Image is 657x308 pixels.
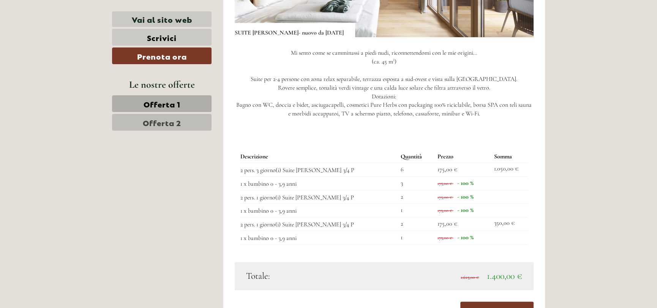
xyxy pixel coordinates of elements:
[112,77,212,92] div: Le nostre offerte
[240,176,398,190] td: 1 x bambino 0 - 3,9 anni
[240,190,398,204] td: 2 pers. 1 giorno(i) Suite [PERSON_NAME] 3/4 P
[398,190,434,204] td: 2
[437,235,452,240] span: 175,00 €
[144,98,180,109] span: Offerta 1
[434,151,491,163] th: Prezzo
[398,231,434,245] td: 1
[254,197,299,213] button: Invia
[461,275,479,280] span: 2.625,00 €
[6,21,105,44] div: Buon giorno, come possiamo aiutarla?
[112,47,212,64] a: Prenota ora
[235,49,534,118] p: Mi sento come se camminassi a piedi nudi, riconnettendomi con le mie origini… (ca. 45 m²) Suite p...
[240,231,398,245] td: 1 x bambino 0 - 3,9 anni
[491,151,528,163] th: Somma
[136,6,163,19] div: [DATE]
[11,37,101,42] small: 09:27
[240,217,398,231] td: 2 pers. 1 giorno(i) Suite [PERSON_NAME] 3/4 P
[398,163,434,176] td: 6
[437,181,452,186] span: 175,00 €
[437,166,457,173] span: 175,00 €
[437,194,452,200] span: 175,00 €
[398,204,434,217] td: 1
[398,151,434,163] th: Quantità
[491,163,528,176] td: 1.050,00 €
[143,117,181,128] span: Offerta 2
[398,176,434,190] td: 3
[11,22,101,28] div: [GEOGRAPHIC_DATA]
[457,234,474,241] span: - 100 %
[457,193,474,201] span: - 100 %
[240,163,398,176] td: 2 pers. 3 giorno(i) Suite [PERSON_NAME] 3/4 P
[240,151,398,163] th: Descrizione
[437,208,452,213] span: 175,00 €
[240,204,398,217] td: 1 x bambino 0 - 3,9 anni
[487,270,522,281] span: 1.400,00 €
[398,217,434,231] td: 2
[457,206,474,214] span: - 100 %
[240,270,384,283] div: Totale:
[437,220,457,227] span: 175,00 €
[112,11,212,27] a: Vai al sito web
[457,179,474,187] span: - 100 %
[112,29,212,46] a: Scrivici
[235,23,355,37] div: SUITE [PERSON_NAME]- nuovo da [DATE]
[491,217,528,231] td: 350,00 €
